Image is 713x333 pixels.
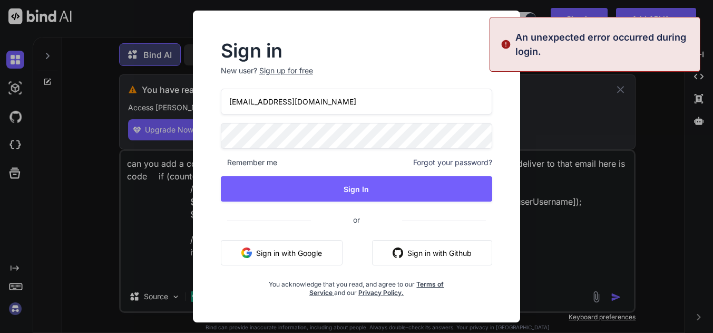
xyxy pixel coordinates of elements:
[259,65,313,76] div: Sign up for free
[221,157,277,168] span: Remember me
[309,280,444,297] a: Terms of Service
[311,207,402,233] span: or
[413,157,492,168] span: Forgot your password?
[266,274,447,297] div: You acknowledge that you read, and agree to our and our
[221,240,343,265] button: Sign in with Google
[221,89,493,115] input: Login or Email
[221,42,493,59] h2: Sign in
[501,30,511,59] img: alert
[372,240,492,265] button: Sign in with Github
[358,289,404,297] a: Privacy Policy.
[221,176,493,202] button: Sign In
[393,248,403,258] img: github
[221,65,493,89] p: New user?
[515,30,694,59] p: An unexpected error occurred during login.
[241,248,252,258] img: google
